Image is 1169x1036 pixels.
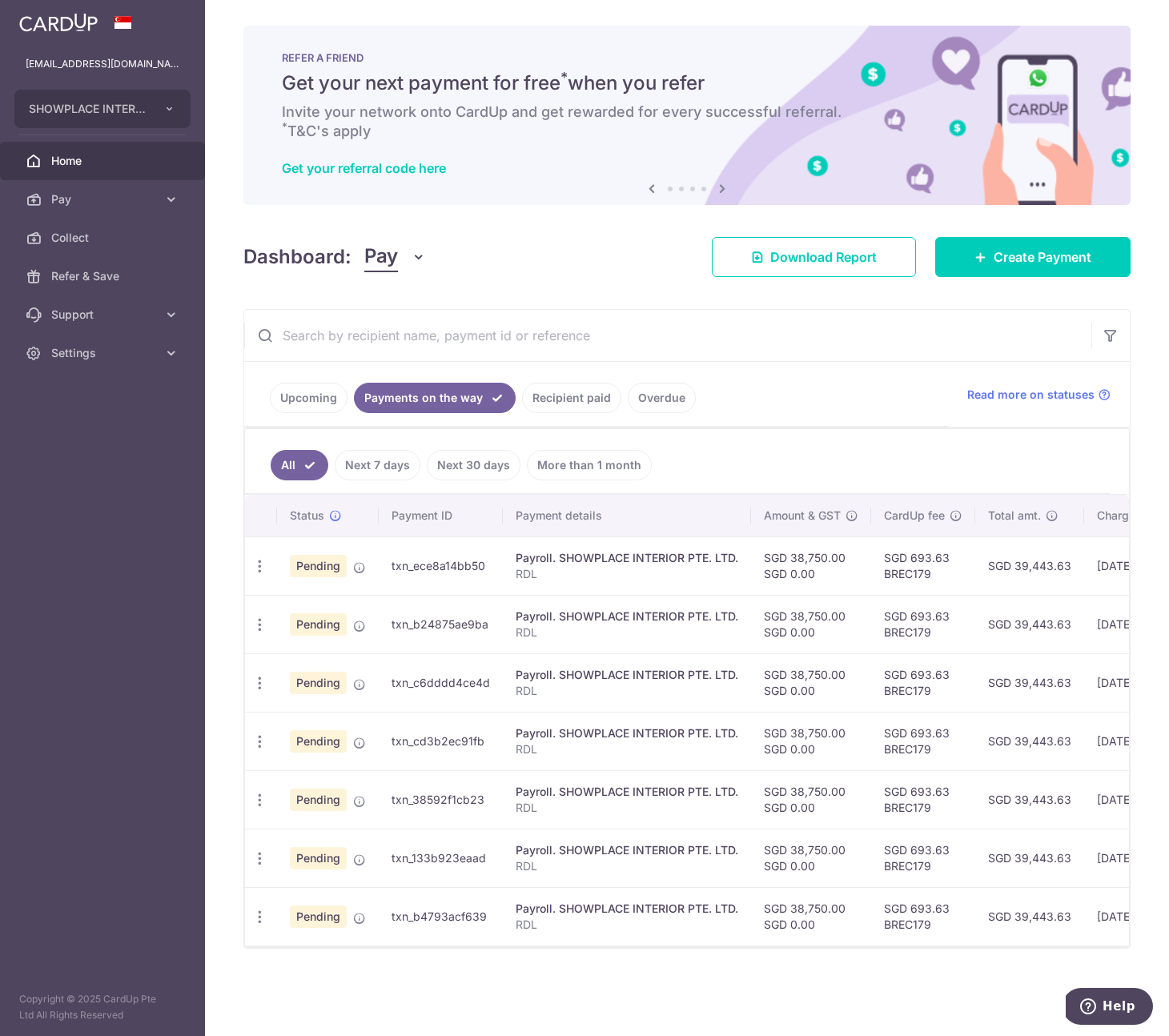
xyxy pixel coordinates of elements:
[290,672,347,694] span: Pending
[871,829,975,887] td: SGD 693.63 BREC179
[516,858,738,874] p: RDL
[29,101,147,117] span: SHOWPLACE INTERIOR PTE. LTD.
[628,383,696,413] a: Overdue
[270,383,347,413] a: Upcoming
[290,789,347,811] span: Pending
[379,770,503,829] td: txn_38592f1cb23
[282,102,1092,141] h6: Invite your network onto CardUp and get rewarded for every successful referral. T&C's apply
[751,887,871,946] td: SGD 38,750.00 SGD 0.00
[516,608,738,624] div: Payroll. SHOWPLACE INTERIOR PTE. LTD.
[751,712,871,770] td: SGD 38,750.00 SGD 0.00
[751,829,871,887] td: SGD 38,750.00 SGD 0.00
[379,495,503,536] th: Payment ID
[243,26,1131,205] img: RAF banner
[379,887,503,946] td: txn_b4793acf639
[712,237,916,277] a: Download Report
[51,230,157,246] span: Collect
[364,242,426,272] button: Pay
[975,712,1084,770] td: SGD 39,443.63
[503,495,751,536] th: Payment details
[871,653,975,712] td: SGD 693.63 BREC179
[516,683,738,699] p: RDL
[967,387,1095,403] span: Read more on statuses
[19,13,98,32] img: CardUp
[14,90,191,128] button: SHOWPLACE INTERIOR PTE. LTD.
[364,242,398,272] span: Pay
[290,508,324,524] span: Status
[243,243,352,271] h4: Dashboard:
[516,917,738,933] p: RDL
[1066,988,1153,1028] iframe: Opens a widget where you can find more information
[975,595,1084,653] td: SGD 39,443.63
[282,160,446,176] a: Get your referral code here
[290,847,347,869] span: Pending
[290,613,347,636] span: Pending
[751,653,871,712] td: SGD 38,750.00 SGD 0.00
[516,725,738,741] div: Payroll. SHOWPLACE INTERIOR PTE. LTD.
[751,536,871,595] td: SGD 38,750.00 SGD 0.00
[975,536,1084,595] td: SGD 39,443.63
[290,555,347,577] span: Pending
[988,508,1041,524] span: Total amt.
[751,770,871,829] td: SGD 38,750.00 SGD 0.00
[1097,508,1163,524] span: Charge date
[871,595,975,653] td: SGD 693.63 BREC179
[871,770,975,829] td: SGD 693.63 BREC179
[51,268,157,284] span: Refer & Save
[770,247,877,267] span: Download Report
[26,56,179,72] p: [EMAIL_ADDRESS][DOMAIN_NAME]
[967,387,1111,403] a: Read more on statuses
[282,51,1092,64] p: REFER A FRIEND
[975,829,1084,887] td: SGD 39,443.63
[379,595,503,653] td: txn_b24875ae9ba
[975,887,1084,946] td: SGD 39,443.63
[282,70,1092,96] h5: Get your next payment for free when you refer
[290,730,347,753] span: Pending
[522,383,621,413] a: Recipient paid
[935,237,1131,277] a: Create Payment
[271,450,328,480] a: All
[764,508,841,524] span: Amount & GST
[871,712,975,770] td: SGD 693.63 BREC179
[379,712,503,770] td: txn_cd3b2ec91fb
[975,770,1084,829] td: SGD 39,443.63
[516,800,738,816] p: RDL
[290,905,347,928] span: Pending
[379,829,503,887] td: txn_133b923eaad
[975,653,1084,712] td: SGD 39,443.63
[516,741,738,757] p: RDL
[994,247,1091,267] span: Create Payment
[516,550,738,566] div: Payroll. SHOWPLACE INTERIOR PTE. LTD.
[51,307,157,323] span: Support
[51,345,157,361] span: Settings
[527,450,652,480] a: More than 1 month
[871,536,975,595] td: SGD 693.63 BREC179
[884,508,945,524] span: CardUp fee
[516,667,738,683] div: Payroll. SHOWPLACE INTERIOR PTE. LTD.
[51,153,157,169] span: Home
[516,784,738,800] div: Payroll. SHOWPLACE INTERIOR PTE. LTD.
[516,901,738,917] div: Payroll. SHOWPLACE INTERIOR PTE. LTD.
[51,191,157,207] span: Pay
[354,383,516,413] a: Payments on the way
[244,310,1091,361] input: Search by recipient name, payment id or reference
[751,595,871,653] td: SGD 38,750.00 SGD 0.00
[516,842,738,858] div: Payroll. SHOWPLACE INTERIOR PTE. LTD.
[379,653,503,712] td: txn_c6dddd4ce4d
[379,536,503,595] td: txn_ece8a14bb50
[427,450,520,480] a: Next 30 days
[516,566,738,582] p: RDL
[516,624,738,640] p: RDL
[335,450,420,480] a: Next 7 days
[871,887,975,946] td: SGD 693.63 BREC179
